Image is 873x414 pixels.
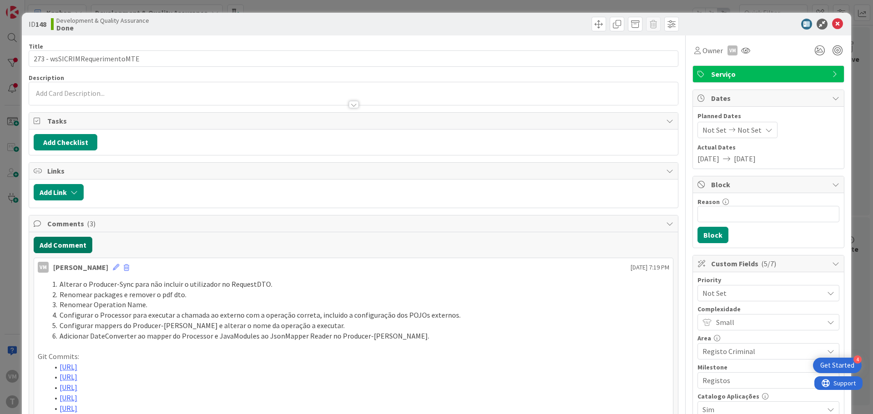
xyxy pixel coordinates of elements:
span: Owner [702,45,723,56]
span: [DATE] [697,153,719,164]
a: [URL] [60,404,77,413]
span: Actual Dates [697,143,839,152]
span: Description [29,74,64,82]
span: Comments [47,218,662,229]
button: Add Link [34,184,84,200]
div: Catalogo Aplicações [697,393,839,399]
div: Priority [697,277,839,283]
span: Not Set [702,125,727,135]
span: ( 3 ) [87,219,95,228]
button: Block [697,227,728,243]
button: Add Checklist [34,134,97,150]
b: 148 [35,20,46,29]
span: [DATE] 7:19 PM [631,263,669,272]
span: Support [19,1,41,12]
div: [PERSON_NAME] [53,262,108,273]
div: Complexidade [697,306,839,312]
li: Adicionar DateConverter ao mapper do Processor e JavaModules ao JsonMapper Reader no Producer-[PE... [49,331,669,341]
span: Serviço [711,69,828,80]
div: 4 [853,355,862,364]
b: Done [56,24,149,31]
span: Registos [702,374,819,387]
span: ID [29,19,46,30]
span: ( 5/7 ) [761,259,776,268]
span: Custom Fields [711,258,828,269]
li: Configurar mappers do Producer-[PERSON_NAME] e alterar o nome da operação a executar. [49,320,669,331]
div: Area [697,335,839,341]
span: Not Set [702,287,819,299]
a: [URL] [60,383,77,392]
input: type card name here... [29,50,678,67]
label: Reason [697,198,720,206]
label: Title [29,42,43,50]
span: Development & Quality Assurance [56,17,149,24]
li: Configurar o Processor para executar a chamada ao externo com a operação correta, incluido a conf... [49,310,669,320]
button: Add Comment [34,237,92,253]
span: Tasks [47,115,662,126]
div: Open Get Started checklist, remaining modules: 4 [813,358,862,373]
a: [URL] [60,362,77,371]
li: Renomear packages e remover o pdf dto. [49,289,669,300]
span: Links [47,165,662,176]
span: Not Set [738,125,762,135]
li: Alterar o Producer-Sync para não incluir o utilizador no RequestDTO. [49,279,669,289]
span: Block [711,179,828,190]
div: VM [38,262,49,273]
p: Git Commits: [38,351,669,362]
span: Registo Criminal [702,345,819,358]
span: [DATE] [734,153,756,164]
div: Milestone [697,364,839,370]
a: [URL] [60,393,77,402]
span: Planned Dates [697,111,839,121]
span: Dates [711,93,828,104]
div: VM [727,45,738,55]
div: Get Started [820,361,854,370]
span: Small [716,316,819,329]
a: [URL] [60,372,77,381]
li: Renomear Operation Name. [49,299,669,310]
